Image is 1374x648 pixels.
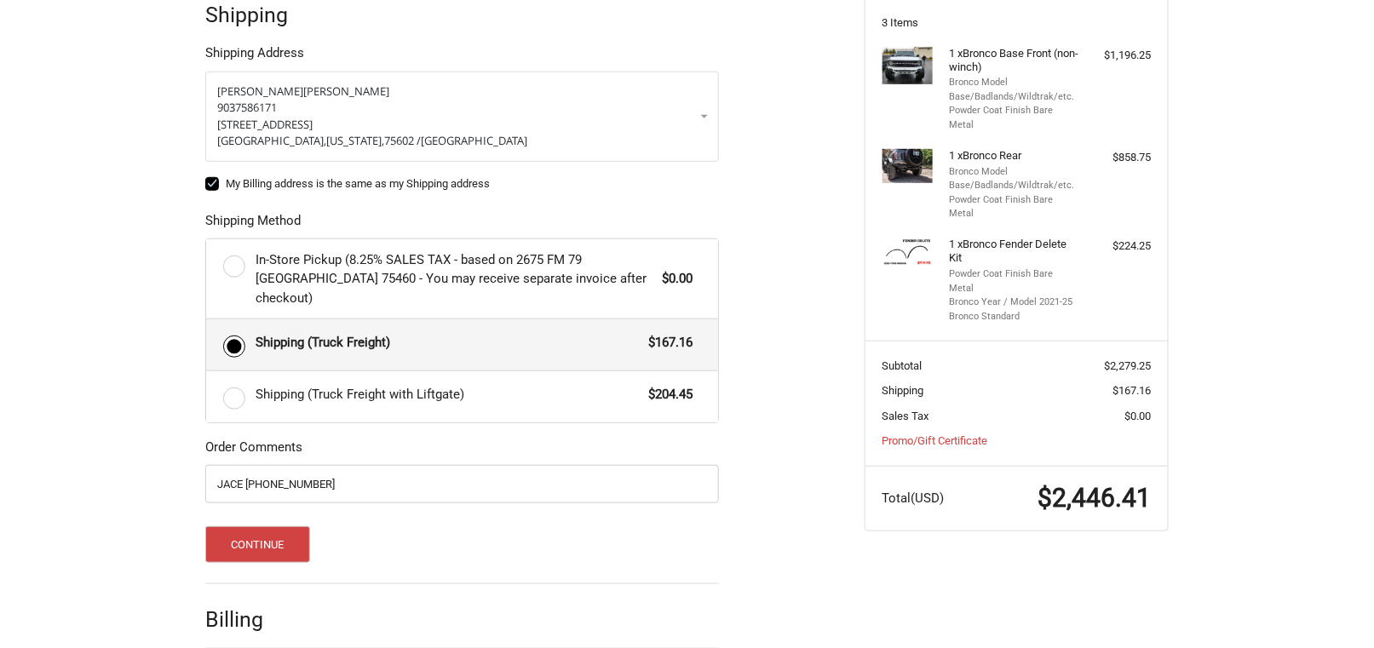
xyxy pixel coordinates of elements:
[205,43,304,71] legend: Shipping Address
[950,149,1080,163] h4: 1 x Bronco Rear
[421,133,527,148] span: [GEOGRAPHIC_DATA]
[950,267,1080,295] li: Powder Coat Finish Bare Metal
[205,72,719,162] a: Enter or select a different address
[641,333,693,353] span: $167.16
[326,133,384,148] span: [US_STATE],
[384,133,421,148] span: 75602 /
[205,177,719,191] label: My Billing address is the same as my Shipping address
[205,606,305,633] h2: Billing
[303,83,389,99] span: [PERSON_NAME]
[1084,47,1152,64] div: $1,196.25
[1289,566,1374,648] iframe: Chat Widget
[205,211,301,238] legend: Shipping Method
[256,250,655,308] span: In-Store Pickup (8.25% SALES TAX - based on 2675 FM 79 [GEOGRAPHIC_DATA] 75460 - You may receive ...
[950,165,1080,193] li: Bronco Model Base/Badlands/Wildtrak/etc.
[950,238,1080,266] h4: 1 x Bronco Fender Delete Kit
[205,2,305,28] h2: Shipping
[654,269,693,289] span: $0.00
[882,359,923,372] span: Subtotal
[217,100,277,115] span: 9037586171
[1084,238,1152,255] div: $224.25
[641,385,693,404] span: $204.45
[217,83,303,99] span: [PERSON_NAME]
[1105,359,1152,372] span: $2,279.25
[882,490,945,506] span: Total (USD)
[882,410,929,422] span: Sales Tax
[950,47,1080,75] h4: 1 x Bronco Base Front (non-winch)
[217,117,313,132] span: [STREET_ADDRESS]
[950,104,1080,132] li: Powder Coat Finish Bare Metal
[1125,410,1152,422] span: $0.00
[882,434,988,447] a: Promo/Gift Certificate
[205,438,302,465] legend: Order Comments
[1113,384,1152,397] span: $167.16
[217,133,326,148] span: [GEOGRAPHIC_DATA],
[950,76,1080,104] li: Bronco Model Base/Badlands/Wildtrak/etc.
[950,193,1080,221] li: Powder Coat Finish Bare Metal
[256,385,641,404] span: Shipping (Truck Freight with Liftgate)
[882,16,1152,30] h3: 3 Items
[205,526,310,563] button: Continue
[256,333,641,353] span: Shipping (Truck Freight)
[950,295,1080,324] li: Bronco Year / Model 2021-25 Bronco Standard
[882,384,924,397] span: Shipping
[1084,149,1152,166] div: $858.75
[1038,483,1152,513] span: $2,446.41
